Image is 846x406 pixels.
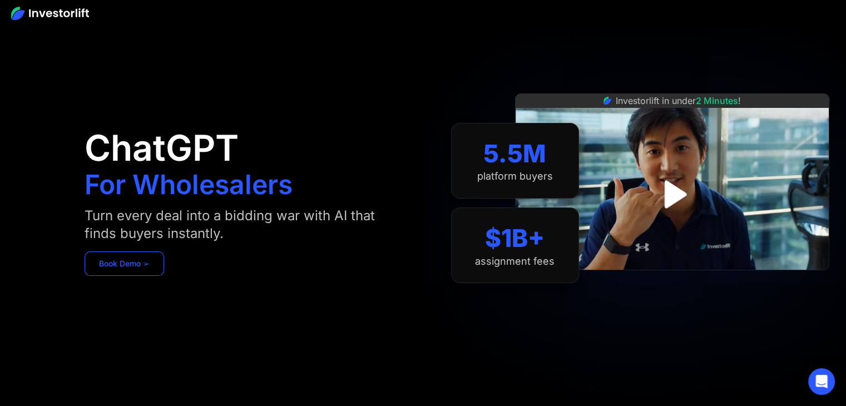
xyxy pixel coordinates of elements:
a: Book Demo ➢ [85,251,164,276]
div: 5.5M [483,139,546,169]
a: open lightbox [647,170,697,219]
div: Turn every deal into a bidding war with AI that finds buyers instantly. [85,207,390,242]
h1: For Wholesalers [85,171,293,198]
div: assignment fees [475,255,555,268]
div: platform buyers [477,170,553,182]
span: 2 Minutes [696,95,738,106]
div: Investorlift in under ! [616,94,741,107]
div: Open Intercom Messenger [808,368,835,395]
h1: ChatGPT [85,130,239,166]
iframe: Customer reviews powered by Trustpilot [588,276,755,289]
div: $1B+ [485,224,545,253]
